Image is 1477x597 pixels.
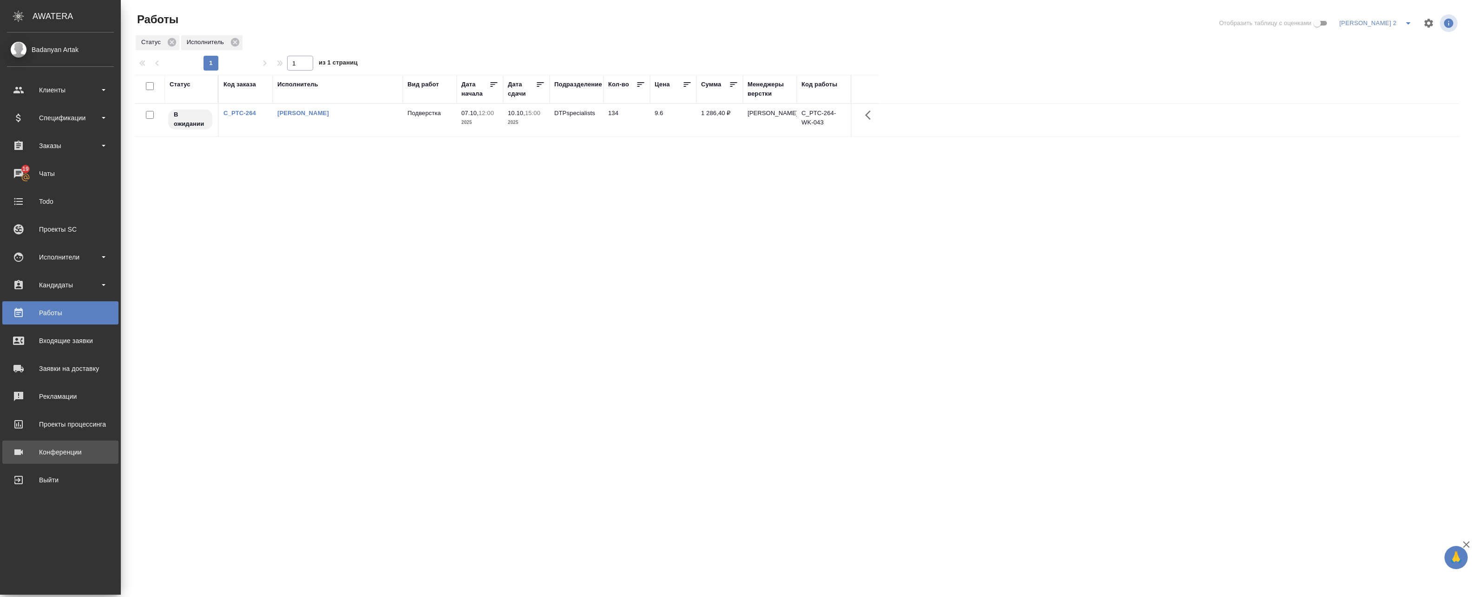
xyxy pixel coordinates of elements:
[2,301,118,324] a: Работы
[319,57,358,71] span: из 1 страниц
[407,80,439,89] div: Вид работ
[181,35,243,50] div: Исполнитель
[2,385,118,408] a: Рекламации
[2,357,118,380] a: Заявки на доставку
[170,80,190,89] div: Статус
[1440,14,1459,32] span: Посмотреть информацию
[7,334,114,348] div: Входящие заявки
[135,12,178,27] span: Работы
[1418,12,1440,34] span: Настроить таблицу
[508,110,525,117] p: 10.10,
[174,110,207,129] p: В ожидании
[2,162,118,185] a: 19Чаты
[801,80,837,89] div: Код работы
[7,139,114,153] div: Заказы
[860,104,882,126] button: Здесь прячутся важные кнопки
[2,329,118,352] a: Входящие заявки
[1337,16,1418,31] div: split button
[508,118,545,127] p: 2025
[748,80,792,98] div: Менеджеры верстки
[2,218,118,241] a: Проекты SC
[407,109,452,118] p: Подверстка
[7,167,114,181] div: Чаты
[7,195,114,208] div: Todo
[7,250,114,264] div: Исполнители
[1219,19,1312,28] span: Отобразить таблицу с оценками
[797,104,851,136] td: C_PTC-264-WK-043
[525,110,540,117] p: 15:00
[223,110,256,117] a: C_PTC-264
[1444,546,1468,569] button: 🙏
[277,80,318,89] div: Исполнитель
[2,441,118,464] a: Конференции
[7,389,114,403] div: Рекламации
[604,104,650,136] td: 134
[33,7,121,26] div: AWATERA
[479,110,494,117] p: 12:00
[650,104,696,136] td: 9.6
[141,38,164,47] p: Статус
[7,45,114,55] div: Badanyan Artak
[7,83,114,97] div: Клиенты
[7,362,114,376] div: Заявки на доставку
[1448,548,1464,567] span: 🙏
[7,306,114,320] div: Работы
[748,109,792,118] p: [PERSON_NAME]
[167,109,213,130] div: Исполнитель назначен, приступать к работе пока рано
[7,473,114,487] div: Выйти
[7,111,114,125] div: Спецификации
[461,80,489,98] div: Дата начала
[554,80,602,89] div: Подразделение
[2,413,118,436] a: Проекты процессинга
[701,80,721,89] div: Сумма
[550,104,604,136] td: DTPspecialists
[655,80,670,89] div: Цена
[277,110,329,117] a: [PERSON_NAME]
[7,445,114,459] div: Конференции
[136,35,179,50] div: Статус
[7,417,114,431] div: Проекты процессинга
[187,38,227,47] p: Исполнитель
[17,164,34,174] span: 19
[7,278,114,292] div: Кандидаты
[461,118,499,127] p: 2025
[508,80,536,98] div: Дата сдачи
[2,190,118,213] a: Todo
[696,104,743,136] td: 1 286,40 ₽
[7,222,114,236] div: Проекты SC
[2,468,118,492] a: Выйти
[608,80,629,89] div: Кол-во
[461,110,479,117] p: 07.10,
[223,80,256,89] div: Код заказа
